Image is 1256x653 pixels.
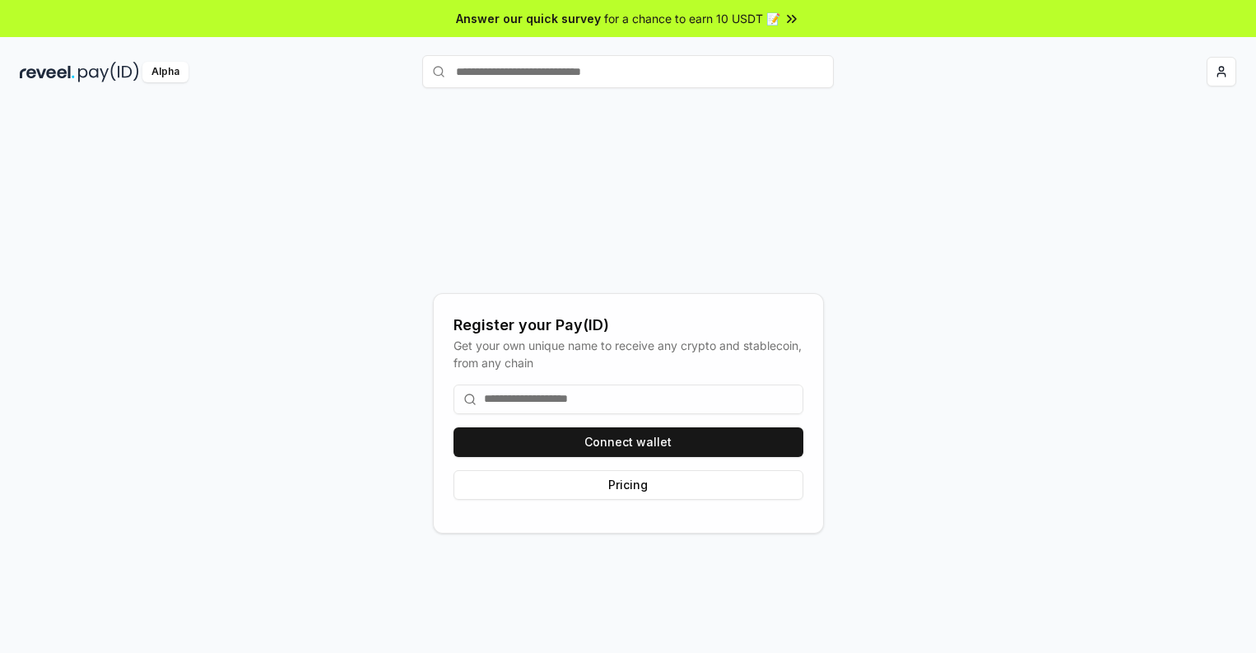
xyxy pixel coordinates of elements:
span: for a chance to earn 10 USDT 📝 [604,10,780,27]
button: Pricing [454,470,803,500]
img: reveel_dark [20,62,75,82]
span: Answer our quick survey [456,10,601,27]
div: Get your own unique name to receive any crypto and stablecoin, from any chain [454,337,803,371]
button: Connect wallet [454,427,803,457]
div: Register your Pay(ID) [454,314,803,337]
div: Alpha [142,62,188,82]
img: pay_id [78,62,139,82]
